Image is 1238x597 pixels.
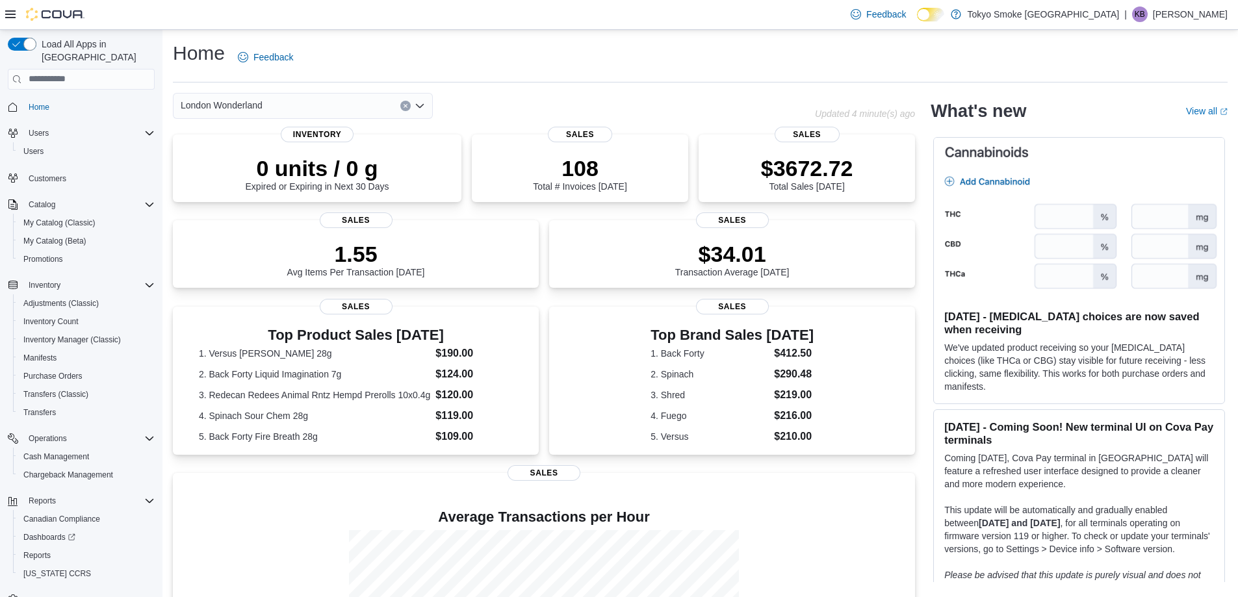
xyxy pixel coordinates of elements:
a: [US_STATE] CCRS [18,566,96,581]
span: Chargeback Management [18,467,155,483]
p: Updated 4 minute(s) ago [815,108,915,119]
button: Canadian Compliance [13,510,160,528]
button: Catalog [3,196,160,214]
dt: 5. Back Forty Fire Breath 28g [199,430,430,443]
button: Users [13,142,160,160]
a: Transfers [18,405,61,420]
button: Clear input [400,101,411,111]
dt: 4. Spinach Sour Chem 28g [199,409,430,422]
img: Cova [26,8,84,21]
button: Reports [23,493,61,509]
button: Transfers (Classic) [13,385,160,403]
span: Dashboards [23,532,75,542]
dt: 1. Versus [PERSON_NAME] 28g [199,347,430,360]
div: Transaction Average [DATE] [675,241,790,277]
span: Adjustments (Classic) [18,296,155,311]
span: Adjustments (Classic) [23,298,99,309]
span: Home [23,99,155,115]
input: Dark Mode [917,8,944,21]
a: Reports [18,548,56,563]
h3: [DATE] - Coming Soon! New terminal UI on Cova Pay terminals [944,420,1214,446]
div: Total # Invoices [DATE] [533,155,626,192]
button: Catalog [23,197,60,212]
button: Users [3,124,160,142]
span: Inventory Count [18,314,155,329]
span: Promotions [23,254,63,264]
button: Users [23,125,54,141]
span: Inventory Manager (Classic) [18,332,155,348]
span: Operations [29,433,67,444]
button: Manifests [13,349,160,367]
span: Sales [696,212,769,228]
span: Inventory [29,280,60,290]
h4: Average Transactions per Hour [183,509,905,525]
span: Users [29,128,49,138]
button: My Catalog (Classic) [13,214,160,232]
dd: $119.00 [435,408,513,424]
a: Feedback [845,1,911,27]
button: Promotions [13,250,160,268]
span: Users [23,146,44,157]
span: Promotions [18,251,155,267]
span: Inventory [23,277,155,293]
span: My Catalog (Classic) [18,215,155,231]
div: Avg Items Per Transaction [DATE] [287,241,425,277]
span: Feedback [253,51,293,64]
span: Operations [23,431,155,446]
button: Cash Management [13,448,160,466]
a: View allExternal link [1186,106,1228,116]
dt: 1. Back Forty [651,347,769,360]
h3: [DATE] - [MEDICAL_DATA] choices are now saved when receiving [944,310,1214,336]
a: Adjustments (Classic) [18,296,104,311]
span: KB [1135,6,1145,22]
span: Users [23,125,155,141]
a: Chargeback Management [18,467,118,483]
h2: What's new [931,101,1026,121]
p: 1.55 [287,241,425,267]
a: Manifests [18,350,62,366]
p: [PERSON_NAME] [1153,6,1228,22]
span: Sales [548,127,613,142]
span: Reports [18,548,155,563]
span: Sales [696,299,769,314]
dt: 5. Versus [651,430,769,443]
span: Sales [775,127,840,142]
p: We've updated product receiving so your [MEDICAL_DATA] choices (like THCa or CBG) stay visible fo... [944,341,1214,393]
a: Customers [23,171,71,186]
span: Catalog [23,197,155,212]
p: 0 units / 0 g [246,155,389,181]
span: Reports [23,550,51,561]
p: This update will be automatically and gradually enabled between , for all terminals operating on ... [944,503,1214,555]
dd: $124.00 [435,366,513,382]
a: My Catalog (Beta) [18,233,92,249]
span: Reports [23,493,155,509]
dt: 4. Fuego [651,409,769,422]
button: Adjustments (Classic) [13,294,160,312]
span: Sales [508,465,580,481]
button: Inventory [3,276,160,294]
button: Operations [3,429,160,448]
a: Cash Management [18,449,94,464]
dd: $210.00 [774,429,814,444]
button: Purchase Orders [13,367,160,385]
span: Canadian Compliance [18,511,155,527]
button: Customers [3,168,160,187]
strong: [DATE] and [DATE] [979,518,1060,528]
span: Transfers (Classic) [23,389,88,400]
em: Please be advised that this update is purely visual and does not impact payment functionality. [944,570,1201,593]
button: [US_STATE] CCRS [13,565,160,583]
span: Cash Management [18,449,155,464]
dd: $216.00 [774,408,814,424]
button: Inventory Manager (Classic) [13,331,160,349]
span: Purchase Orders [23,371,83,381]
button: Reports [13,546,160,565]
dd: $290.48 [774,366,814,382]
p: $34.01 [675,241,790,267]
a: Users [18,144,49,159]
dd: $412.50 [774,346,814,361]
a: My Catalog (Classic) [18,215,101,231]
span: My Catalog (Beta) [23,236,86,246]
button: Chargeback Management [13,466,160,484]
span: Reports [29,496,56,506]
